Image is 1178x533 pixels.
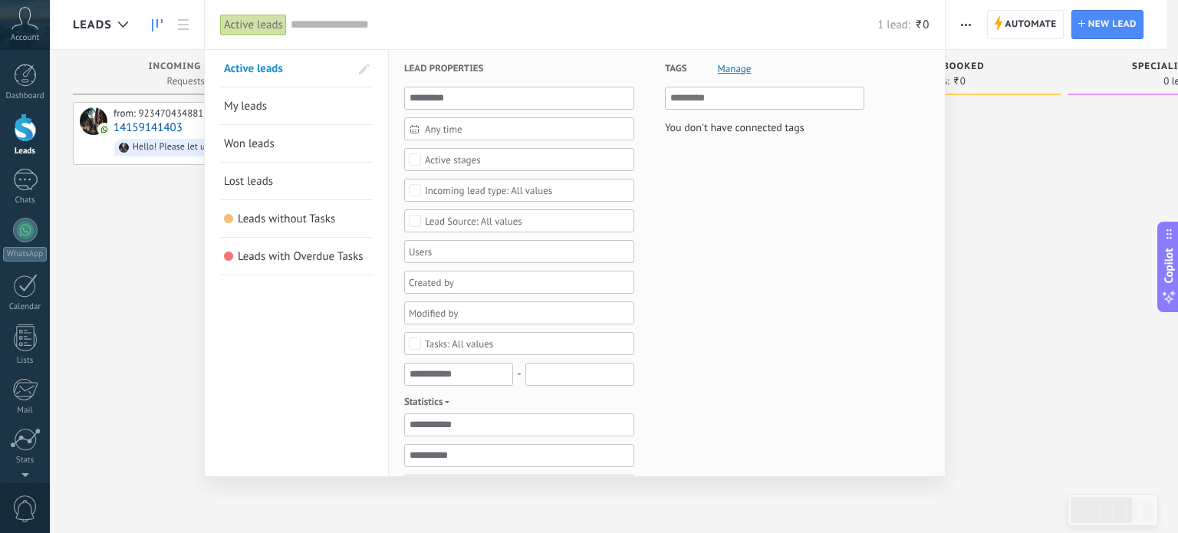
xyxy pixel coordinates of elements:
[425,154,481,166] div: Active stages
[224,163,369,199] a: Lost leads
[220,163,373,200] li: Lost leads
[220,238,373,275] li: Leads with Overdue Tasks
[914,18,929,32] span: ₹0
[517,364,521,385] span: -
[3,356,48,366] div: Lists
[224,252,234,262] span: Leads with Overdue Tasks
[425,185,552,196] div: All values
[220,14,287,36] div: Active leads
[238,212,335,226] span: Leads without Tasks
[425,123,626,135] span: Any time
[1161,248,1176,283] span: Copilot
[3,91,48,101] div: Dashboard
[665,50,687,87] span: Tags
[3,196,48,206] div: Chats
[425,216,522,227] div: All values
[224,99,267,114] span: My leads
[404,50,484,87] span: Lead properties
[224,137,275,151] span: Won leads
[224,87,369,124] a: My leads
[224,238,369,275] a: Leads with Overdue Tasks
[11,33,39,43] span: Account
[665,117,805,137] div: You don't have connected tags
[220,200,373,238] li: Leads without Tasks
[224,125,369,162] a: Won leads
[3,456,48,466] div: Stats
[224,61,283,76] span: Active leads
[718,64,752,74] span: Manage
[224,200,369,237] a: Leads without Tasks
[404,393,455,410] span: Statistics
[224,50,350,87] a: Active leads
[3,302,48,312] div: Calendar
[224,214,234,224] span: Leads without Tasks
[220,125,373,163] li: Won leads
[3,146,48,156] div: Leads
[877,18,910,32] span: 1 lead:
[3,247,47,262] div: WhatsApp
[224,174,273,189] span: Lost leads
[425,338,493,350] div: All values
[3,406,48,416] div: Mail
[220,87,373,125] li: My leads
[220,50,373,87] li: Active leads
[238,249,364,264] span: Leads with Overdue Tasks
